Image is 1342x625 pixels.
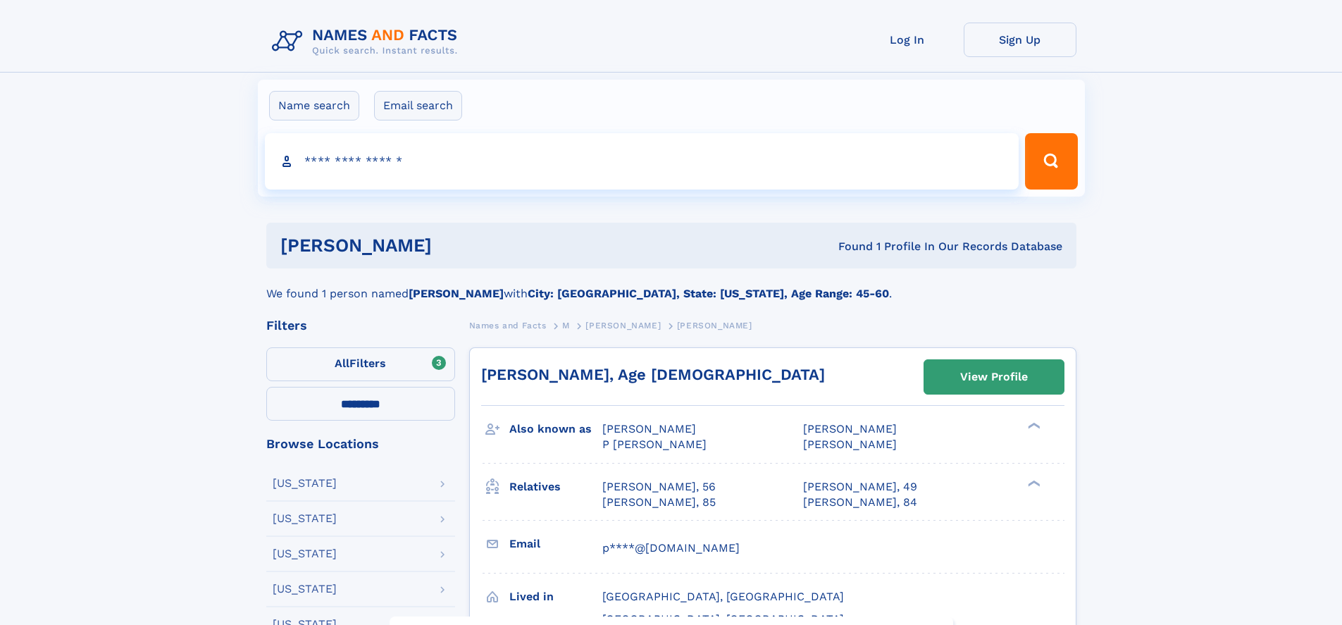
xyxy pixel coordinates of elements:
[509,475,602,499] h3: Relatives
[273,513,337,524] div: [US_STATE]
[509,532,602,556] h3: Email
[266,319,455,332] div: Filters
[266,23,469,61] img: Logo Names and Facts
[280,237,635,254] h1: [PERSON_NAME]
[964,23,1076,57] a: Sign Up
[1025,133,1077,190] button: Search Button
[924,360,1064,394] a: View Profile
[585,321,661,330] span: [PERSON_NAME]
[509,417,602,441] h3: Also known as
[269,91,359,120] label: Name search
[266,268,1076,302] div: We found 1 person named with .
[409,287,504,300] b: [PERSON_NAME]
[1024,421,1041,431] div: ❯
[677,321,752,330] span: [PERSON_NAME]
[803,422,897,435] span: [PERSON_NAME]
[265,133,1019,190] input: search input
[602,590,844,603] span: [GEOGRAPHIC_DATA], [GEOGRAPHIC_DATA]
[602,495,716,510] a: [PERSON_NAME], 85
[635,239,1062,254] div: Found 1 Profile In Our Records Database
[335,357,349,370] span: All
[803,438,897,451] span: [PERSON_NAME]
[602,422,696,435] span: [PERSON_NAME]
[509,585,602,609] h3: Lived in
[562,321,570,330] span: M
[602,438,707,451] span: P [PERSON_NAME]
[562,316,570,334] a: M
[851,23,964,57] a: Log In
[266,347,455,381] label: Filters
[469,316,547,334] a: Names and Facts
[1024,478,1041,488] div: ❯
[273,583,337,595] div: [US_STATE]
[803,495,917,510] a: [PERSON_NAME], 84
[585,316,661,334] a: [PERSON_NAME]
[266,438,455,450] div: Browse Locations
[528,287,889,300] b: City: [GEOGRAPHIC_DATA], State: [US_STATE], Age Range: 45-60
[273,478,337,489] div: [US_STATE]
[602,479,716,495] a: [PERSON_NAME], 56
[960,361,1028,393] div: View Profile
[803,479,917,495] a: [PERSON_NAME], 49
[374,91,462,120] label: Email search
[481,366,825,383] a: [PERSON_NAME], Age [DEMOGRAPHIC_DATA]
[273,548,337,559] div: [US_STATE]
